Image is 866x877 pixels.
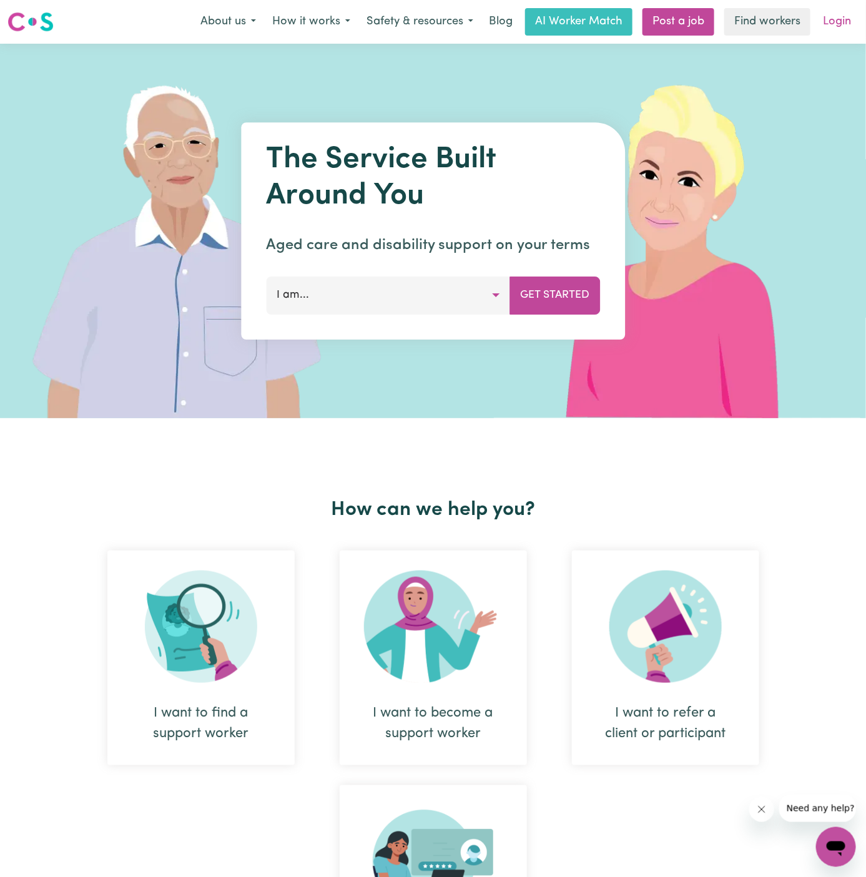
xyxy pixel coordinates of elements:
[572,551,759,765] div: I want to refer a client or participant
[370,703,497,744] div: I want to become a support worker
[266,277,510,314] button: I am...
[192,9,264,35] button: About us
[816,827,856,867] iframe: Button to launch messaging window
[266,142,600,214] h1: The Service Built Around You
[749,797,774,822] iframe: Close message
[85,498,782,522] h2: How can we help you?
[7,11,54,33] img: Careseekers logo
[609,571,722,683] img: Refer
[642,8,714,36] a: Post a job
[724,8,810,36] a: Find workers
[7,7,54,36] a: Careseekers logo
[481,8,520,36] a: Blog
[815,8,859,36] a: Login
[525,8,632,36] a: AI Worker Match
[107,551,295,765] div: I want to find a support worker
[779,795,856,822] iframe: Message from company
[266,234,600,257] p: Aged care and disability support on your terms
[145,571,257,683] img: Search
[358,9,481,35] button: Safety & resources
[364,571,503,683] img: Become Worker
[509,277,600,314] button: Get Started
[340,551,527,765] div: I want to become a support worker
[264,9,358,35] button: How it works
[602,703,729,744] div: I want to refer a client or participant
[137,703,265,744] div: I want to find a support worker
